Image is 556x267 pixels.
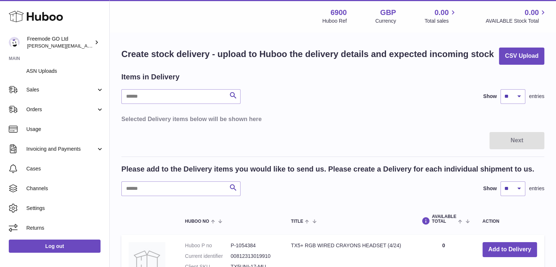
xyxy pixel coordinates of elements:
[330,8,347,18] strong: 6900
[27,35,93,49] div: Freemode GO Ltd
[483,219,537,224] div: Action
[529,93,544,100] span: entries
[9,240,101,253] a: Log out
[231,242,276,249] dd: P-1054384
[121,164,534,174] h2: Please add to the Delivery items you would like to send us. Please create a Delivery for each ind...
[499,48,544,65] button: CSV Upload
[291,219,303,224] span: Title
[26,106,96,113] span: Orders
[322,18,347,25] div: Huboo Ref
[26,146,96,153] span: Invoicing and Payments
[380,8,396,18] strong: GBP
[483,242,537,257] button: Add to Delivery
[27,43,147,49] span: [PERSON_NAME][EMAIL_ADDRESS][DOMAIN_NAME]
[26,205,104,212] span: Settings
[26,165,104,172] span: Cases
[432,214,456,224] span: AVAILABLE Total
[483,93,497,100] label: Show
[435,8,449,18] span: 0.00
[121,48,494,60] h1: Create stock delivery - upload to Huboo the delivery details and expected incoming stock
[485,8,547,25] a: 0.00 AVAILABLE Stock Total
[485,18,547,25] span: AVAILABLE Stock Total
[375,18,396,25] div: Currency
[26,126,104,133] span: Usage
[9,37,20,48] img: lenka.smikniarova@gioteck.com
[26,68,104,75] span: ASN Uploads
[185,242,231,249] dt: Huboo P no
[26,86,96,93] span: Sales
[529,185,544,192] span: entries
[26,185,104,192] span: Channels
[121,72,179,82] h2: Items in Delivery
[424,18,457,25] span: Total sales
[424,8,457,25] a: 0.00 Total sales
[26,225,104,232] span: Returns
[525,8,539,18] span: 0.00
[121,115,544,123] h3: Selected Delivery items below will be shown here
[185,253,231,260] dt: Current identifier
[185,219,209,224] span: Huboo no
[483,185,497,192] label: Show
[231,253,276,260] dd: 00812313019910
